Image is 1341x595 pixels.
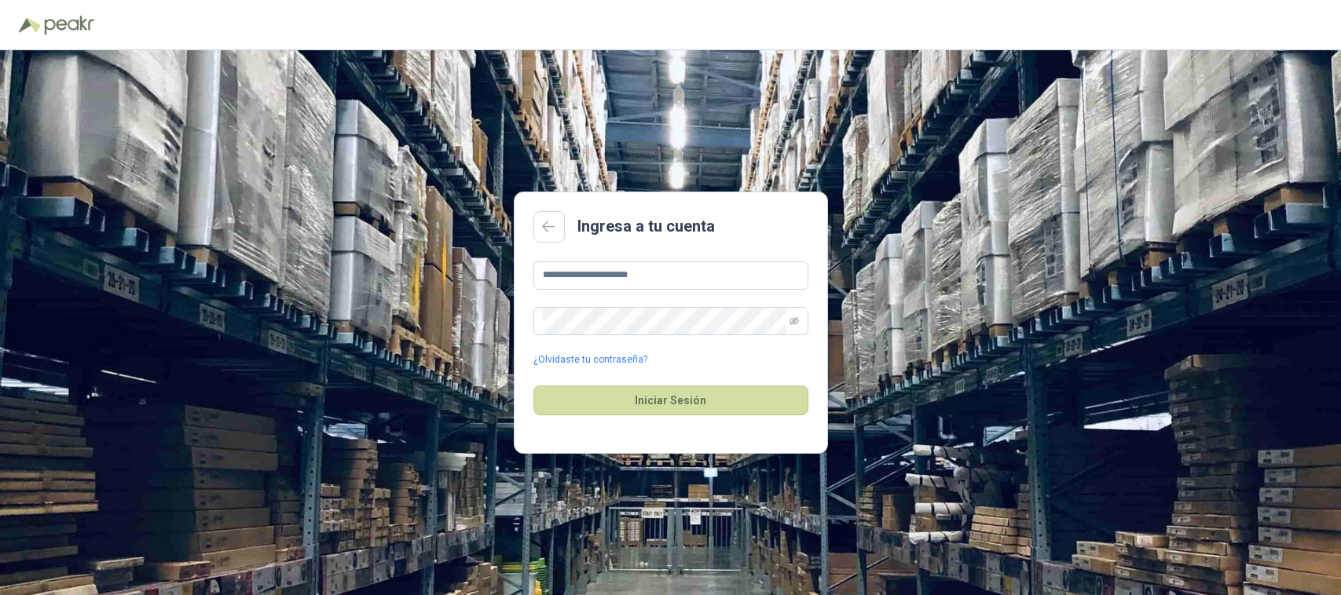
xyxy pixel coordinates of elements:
img: Logo [19,17,41,33]
img: Peakr [44,16,94,35]
button: Iniciar Sesión [533,385,808,415]
span: eye-invisible [790,316,799,326]
h2: Ingresa a tu cuenta [577,214,715,239]
a: ¿Olvidaste tu contraseña? [533,352,647,367]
